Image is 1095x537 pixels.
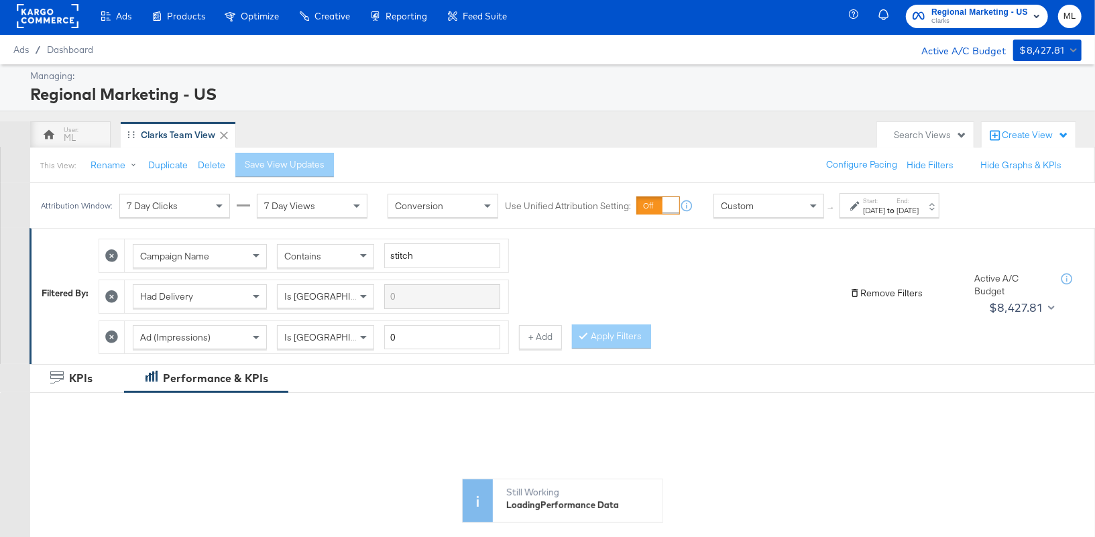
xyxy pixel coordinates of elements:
div: Clarks Team View [141,129,215,141]
div: $8,427.81 [1020,42,1065,59]
div: [DATE] [897,205,919,216]
div: KPIs [69,371,93,386]
div: Attribution Window: [40,201,113,211]
button: Hide Filters [907,159,954,172]
strong: to [885,205,897,215]
span: Campaign Name [140,250,209,262]
a: Dashboard [47,44,93,55]
span: / [29,44,47,55]
span: Creative [314,11,350,21]
span: 7 Day Clicks [127,200,178,212]
span: Conversion [395,200,443,212]
span: Ads [116,11,131,21]
button: Configure Pacing [817,153,907,177]
label: Start: [863,196,885,205]
div: Performance & KPIs [163,371,268,386]
label: End: [897,196,919,205]
div: $8,427.81 [989,298,1043,318]
div: Search Views [894,129,967,141]
input: Enter a search term [384,284,500,309]
input: Enter a number [384,325,500,350]
div: Filtered By: [42,287,89,300]
span: Is [GEOGRAPHIC_DATA] [284,290,387,302]
div: Active A/C Budget [974,272,1048,297]
div: Managing: [30,70,1078,82]
span: ↑ [825,206,838,211]
span: Had Delivery [140,290,193,302]
span: Regional Marketing - US [931,5,1028,19]
span: Ad (Impressions) [140,331,211,343]
button: $8,427.81 [984,297,1057,318]
span: Contains [284,250,321,262]
div: Regional Marketing - US [30,82,1078,105]
span: ML [1063,9,1076,24]
button: Duplicate [148,159,188,172]
span: 7 Day Views [264,200,315,212]
button: Delete [198,159,225,172]
button: + Add [519,325,562,349]
button: ML [1058,5,1082,28]
span: Is [GEOGRAPHIC_DATA] [284,331,387,343]
span: Custom [721,200,754,212]
button: Remove Filters [850,287,923,300]
span: Feed Suite [463,11,507,21]
span: Optimize [241,11,279,21]
span: Clarks [931,16,1028,27]
button: Regional Marketing - USClarks [906,5,1048,28]
span: Ads [13,44,29,55]
button: $8,427.81 [1013,40,1082,61]
div: This View: [40,160,76,171]
button: Rename [81,154,151,178]
div: Create View [1002,129,1069,142]
div: Active A/C Budget [908,40,1006,60]
button: Hide Graphs & KPIs [980,159,1061,172]
span: Reporting [386,11,427,21]
span: Products [167,11,205,21]
label: Use Unified Attribution Setting: [505,200,631,213]
div: [DATE] [863,205,885,216]
div: ML [64,131,76,144]
div: Drag to reorder tab [127,131,135,138]
input: Enter a search term [384,243,500,268]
